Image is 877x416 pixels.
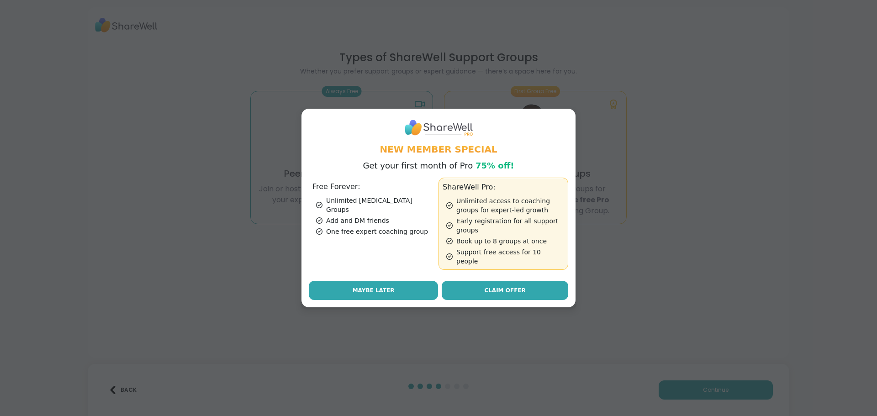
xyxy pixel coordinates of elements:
div: Add and DM friends [316,216,435,225]
h3: ShareWell Pro: [443,182,564,193]
img: ShareWell Logo [404,116,473,139]
h3: Free Forever: [312,181,435,192]
h1: New Member Special [309,143,568,156]
div: Unlimited [MEDICAL_DATA] Groups [316,196,435,214]
div: One free expert coaching group [316,227,435,236]
button: Maybe Later [309,281,438,300]
div: Support free access for 10 people [446,247,564,266]
p: Get your first month of Pro [363,159,514,172]
div: Unlimited access to coaching groups for expert-led growth [446,196,564,215]
span: Maybe Later [353,286,395,295]
span: 75% off! [475,161,514,170]
a: Claim Offer [442,281,568,300]
span: Claim Offer [484,286,525,295]
div: Early registration for all support groups [446,216,564,235]
div: Book up to 8 groups at once [446,237,564,246]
